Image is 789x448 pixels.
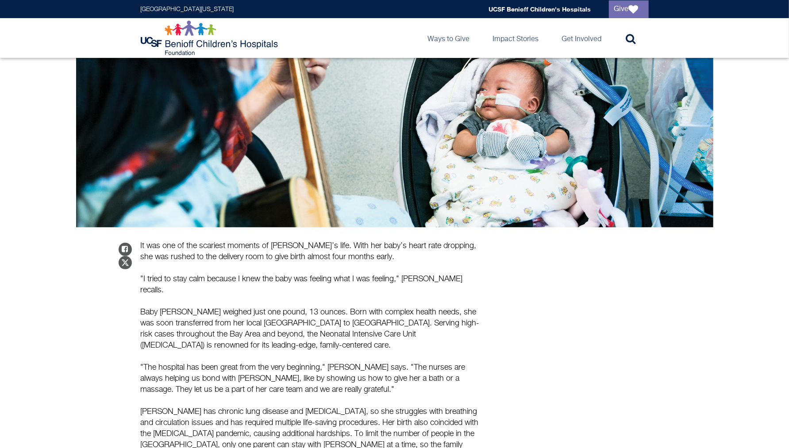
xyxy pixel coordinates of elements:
p: "The hospital has been great from the very beginning," [PERSON_NAME] says. "The nurses are always... [141,362,481,395]
img: Logo for UCSF Benioff Children's Hospitals Foundation [141,20,280,56]
a: UCSF Benioff Children's Hospitals [489,5,591,13]
a: Give [609,0,649,18]
a: Get Involved [555,18,609,58]
p: It was one of the scariest moments of [PERSON_NAME]’s life. With her baby’s heart rate dropping, ... [141,241,481,263]
a: [GEOGRAPHIC_DATA][US_STATE] [141,6,234,12]
p: "I tried to stay calm because I knew the baby was feeling what I was feeling," [PERSON_NAME] reca... [141,274,481,296]
p: Baby [PERSON_NAME] weighed just one pound, 13 ounces. Born with complex health needs, she was soo... [141,307,481,351]
a: Impact Stories [486,18,546,58]
a: Ways to Give [421,18,477,58]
